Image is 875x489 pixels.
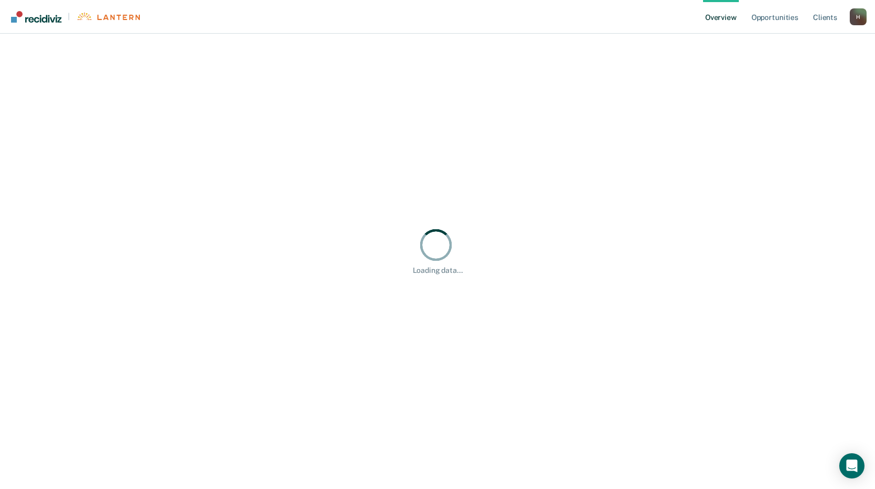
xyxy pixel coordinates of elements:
span: | [62,12,76,21]
img: Recidiviz [11,11,62,23]
div: Loading data... [413,266,463,275]
div: Open Intercom Messenger [839,453,864,478]
button: Profile dropdown button [850,8,867,25]
div: H [850,8,867,25]
img: Lantern [76,13,140,21]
